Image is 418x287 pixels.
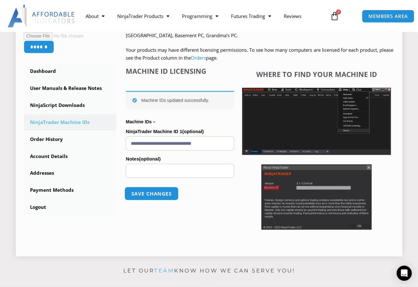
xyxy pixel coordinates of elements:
span: (optional) [139,156,161,161]
a: About [79,9,111,23]
a: Addresses [24,165,116,181]
a: Orders [191,55,206,61]
a: NinjaTrader Products [111,9,176,23]
div: Machine IDs updated successfully. [126,91,234,109]
a: Dashboard [24,63,116,79]
strong: Machine IDs – [126,119,155,124]
a: Order History [24,131,116,148]
h4: Machine ID Licensing [126,67,234,75]
img: Screenshot 2025-01-17 1155544 | Affordable Indicators – NinjaTrader [242,88,391,155]
nav: Menu [79,9,326,23]
a: Logout [24,199,116,215]
img: LogoAI | Affordable Indicators – NinjaTrader [8,5,76,27]
a: MEMBERS AREA [362,10,415,23]
nav: Account pages [24,63,116,215]
a: 0 [320,7,348,25]
span: (optional) [182,129,204,134]
a: NinjaScript Downloads [24,97,116,114]
a: User Manuals & Release Notes [24,80,116,97]
h4: Where to find your Machine ID [242,70,391,78]
label: Notes [126,154,234,164]
a: Programming [176,9,224,23]
img: Screenshot 2025-01-17 114931 | Affordable Indicators – NinjaTrader [261,164,372,230]
a: Futures Trading [224,9,277,23]
a: Account Details [24,148,116,165]
span: 0 [336,9,341,15]
button: Save changes [124,187,179,200]
span: Your products may have different licensing permissions. To see how many computers are licensed fo... [126,47,393,61]
a: Payment Methods [24,182,116,198]
a: Reviews [277,9,307,23]
label: NinjaTrader Machine ID 1 [126,127,234,136]
span: MEMBERS AREA [368,14,408,19]
a: NinjaTrader Machine IDs [24,114,116,131]
div: Open Intercom Messenger [397,266,412,281]
a: team [154,267,174,274]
